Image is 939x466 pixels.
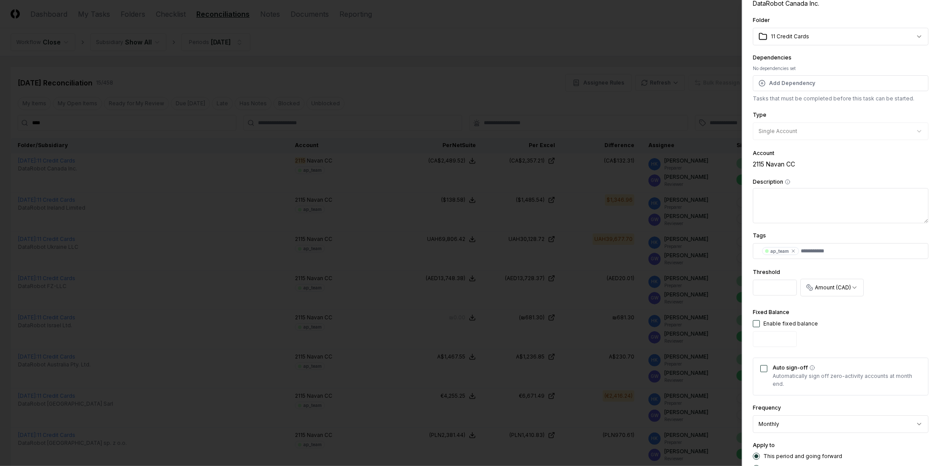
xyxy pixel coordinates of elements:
div: Enable fixed balance [763,320,818,328]
label: Type [753,111,766,118]
p: Automatically sign off zero-activity accounts at month end. [773,372,921,388]
label: Folder [753,17,770,23]
button: Auto sign-off [810,365,815,370]
div: ap_team [770,248,796,255]
button: Add Dependency [753,75,928,91]
label: This period and going forward [763,454,842,459]
label: Fixed Balance [753,309,789,315]
label: Description [753,179,928,185]
label: Dependencies [753,54,792,61]
div: No dependencies set [753,65,928,72]
label: Apply to [753,442,775,448]
div: Account [753,151,928,156]
label: Auto sign-off [773,365,921,370]
label: Frequency [753,404,781,411]
p: Tasks that must be completed before this task can be started. [753,95,928,103]
button: Description [785,179,790,185]
label: Threshold [753,269,780,275]
div: 2115 Navan CC [753,159,928,169]
label: Tags [753,232,766,239]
